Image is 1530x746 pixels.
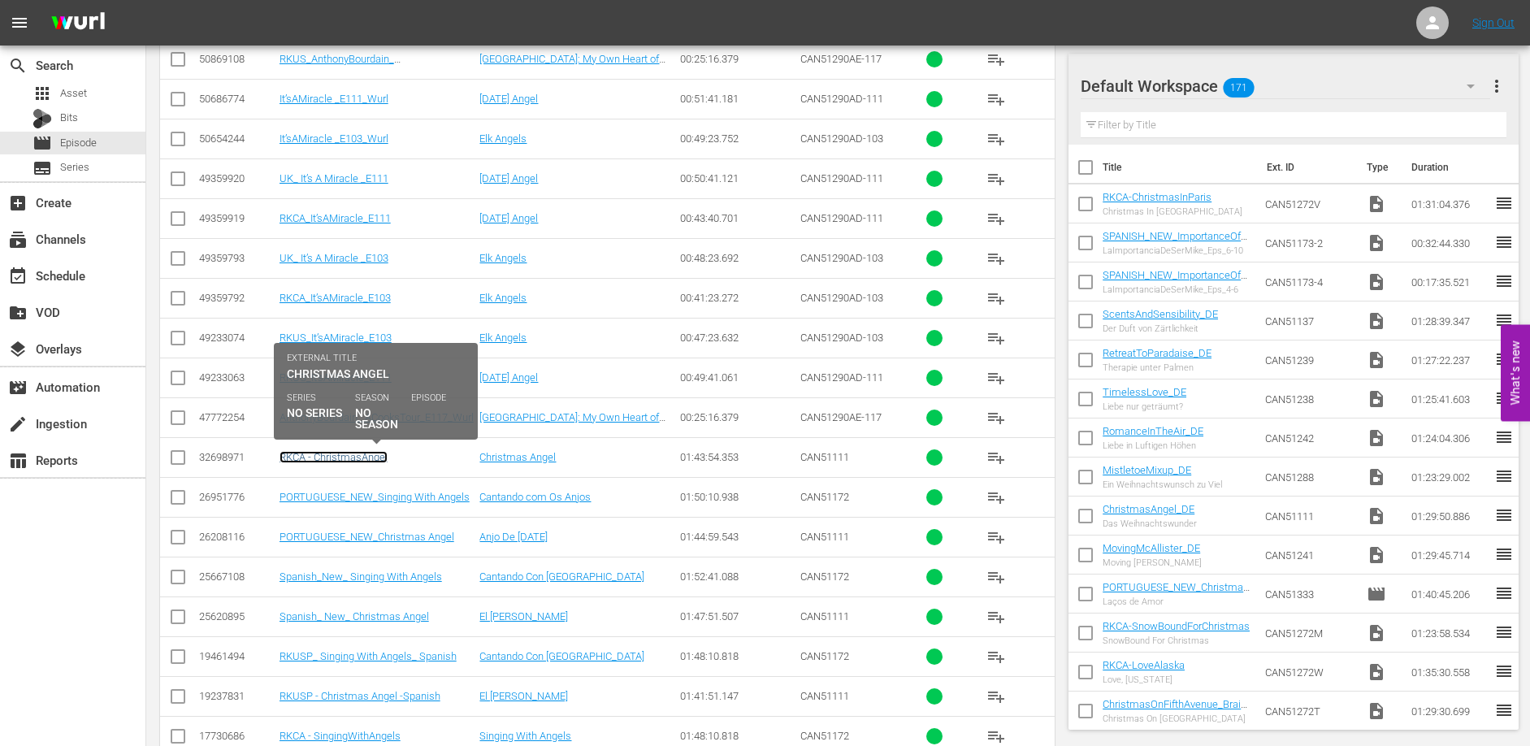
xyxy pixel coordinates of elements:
[479,93,538,105] a: [DATE] Angel
[680,93,795,105] div: 00:51:41.181
[280,332,392,344] a: RKUS_It’sAMiracle_E103
[800,491,849,503] span: CAN51172
[479,690,568,702] a: El [PERSON_NAME]
[680,292,795,304] div: 00:41:23.272
[280,132,388,145] a: It’sAMiracle _E103_Wurl
[8,378,28,397] span: Automation
[280,371,392,384] a: RKUS_It’sAMiracle_E111
[1494,271,1514,291] span: reorder
[1367,623,1386,643] span: Video
[1103,284,1252,295] div: LaImportanciaDeSerMike_Eps_4-6
[1367,584,1386,604] span: Episode
[1259,614,1360,653] td: CAN51272M
[1103,713,1252,724] div: Christmas On [GEOGRAPHIC_DATA]
[8,451,28,471] span: Reports
[1494,310,1514,330] span: reorder
[1405,262,1494,301] td: 00:17:35.521
[199,212,275,224] div: 49359919
[33,158,52,178] span: Series
[1405,419,1494,458] td: 01:24:04.306
[1487,67,1506,106] button: more_vert
[60,159,89,176] span: Series
[479,132,527,145] a: Elk Angels
[280,610,429,622] a: Spanish_ New_ Christmas Angel
[977,358,1016,397] button: playlist_add
[680,570,795,583] div: 01:52:41.088
[280,491,470,503] a: PORTUGUESE_NEW_Singing With Angels
[977,159,1016,198] button: playlist_add
[986,527,1006,547] span: playlist_add
[986,89,1006,109] span: playlist_add
[1494,427,1514,447] span: reorder
[1367,428,1386,448] span: Video
[60,135,97,151] span: Episode
[986,129,1006,149] span: playlist_add
[1103,308,1218,320] a: ScentsAndSensibility_DE
[1472,16,1515,29] a: Sign Out
[479,650,644,662] a: Cantando Con [GEOGRAPHIC_DATA]
[1103,674,1185,685] div: Love, [US_STATE]
[1367,545,1386,565] span: Video
[1081,63,1489,109] div: Default Workspace
[1494,505,1514,525] span: reorder
[199,411,275,423] div: 47772254
[1259,301,1360,340] td: CAN51137
[977,319,1016,358] button: playlist_add
[986,448,1006,467] span: playlist_add
[800,650,849,662] span: CAN51172
[199,491,275,503] div: 26951776
[280,690,440,702] a: RKUSP - Christmas Angel -Spanish
[986,567,1006,587] span: playlist_add
[1103,518,1197,529] div: Das Weihnachtswunder
[8,303,28,323] span: VOD
[977,279,1016,318] button: playlist_add
[280,730,401,742] a: RKCA - SingingWithAngels
[280,451,388,463] a: RKCA - ChristmasAngel
[986,368,1006,388] span: playlist_add
[199,570,275,583] div: 25667108
[1357,145,1402,190] th: Type
[280,292,391,304] a: RKCA_It’sAMiracle_E103
[1103,698,1247,722] a: ChristmasOnFifthAvenue_BrainPower
[977,40,1016,79] button: playlist_add
[199,93,275,105] div: 50686774
[977,597,1016,636] button: playlist_add
[1405,653,1494,692] td: 01:35:30.558
[1405,184,1494,223] td: 01:31:04.376
[1367,467,1386,487] span: Video
[1103,596,1252,607] div: Laços de Amor
[1494,349,1514,369] span: reorder
[800,332,883,344] span: CAN51290AD-103
[1103,362,1211,373] div: Therapie unter Palmen
[1367,662,1386,682] span: Video
[1103,425,1203,437] a: RomanceInTheAir_DE
[680,411,795,423] div: 00:25:16.379
[479,53,665,77] a: [GEOGRAPHIC_DATA]: My Own Heart of Darkness
[1103,206,1242,217] div: Christmas In [GEOGRAPHIC_DATA]
[986,687,1006,706] span: playlist_add
[1103,386,1186,398] a: TimelessLove_DE
[1103,635,1250,646] div: SnowBound For Christmas
[199,371,275,384] div: 49233063
[1494,193,1514,213] span: reorder
[479,212,538,224] a: [DATE] Angel
[1259,497,1360,536] td: CAN51111
[1367,389,1386,409] span: Video
[1494,232,1514,252] span: reorder
[8,56,28,76] span: Search
[1405,340,1494,380] td: 01:27:22.237
[280,212,391,224] a: RKCA_It’sAMiracle_E111
[1405,458,1494,497] td: 01:23:29.002
[1367,233,1386,253] span: Video
[199,650,275,662] div: 19461494
[680,730,795,742] div: 01:48:10.818
[680,491,795,503] div: 01:50:10.938
[800,531,849,543] span: CAN51111
[977,438,1016,477] button: playlist_add
[977,518,1016,557] button: playlist_add
[280,53,401,77] a: RKUS_AnthonyBourdain_ ACooksTour_E117
[680,650,795,662] div: 01:48:10.818
[1367,506,1386,526] span: Video
[1259,458,1360,497] td: CAN51288
[800,411,882,423] span: CAN51290AE-117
